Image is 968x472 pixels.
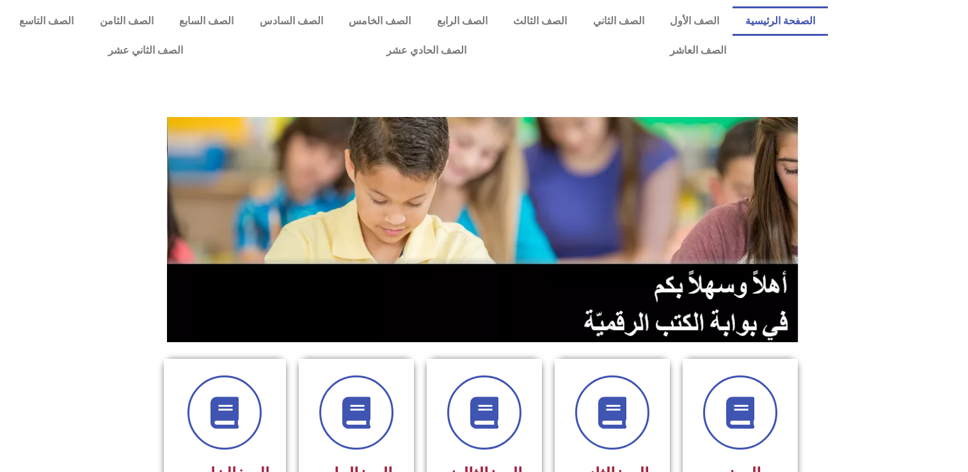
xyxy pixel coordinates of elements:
a: الصف الرابع [424,6,501,36]
a: الصف الثالث [500,6,580,36]
a: الصف العاشر [568,36,828,65]
a: الصف الثاني عشر [6,36,285,65]
a: الصف التاسع [6,6,87,36]
a: الصف السابع [166,6,247,36]
a: الصف الثاني [580,6,658,36]
a: الصف الحادي عشر [285,36,568,65]
a: الصف الخامس [336,6,424,36]
a: الصف الثامن [87,6,167,36]
a: الصفحة الرئيسية [733,6,829,36]
a: الصف السادس [247,6,337,36]
a: الصف الأول [657,6,733,36]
